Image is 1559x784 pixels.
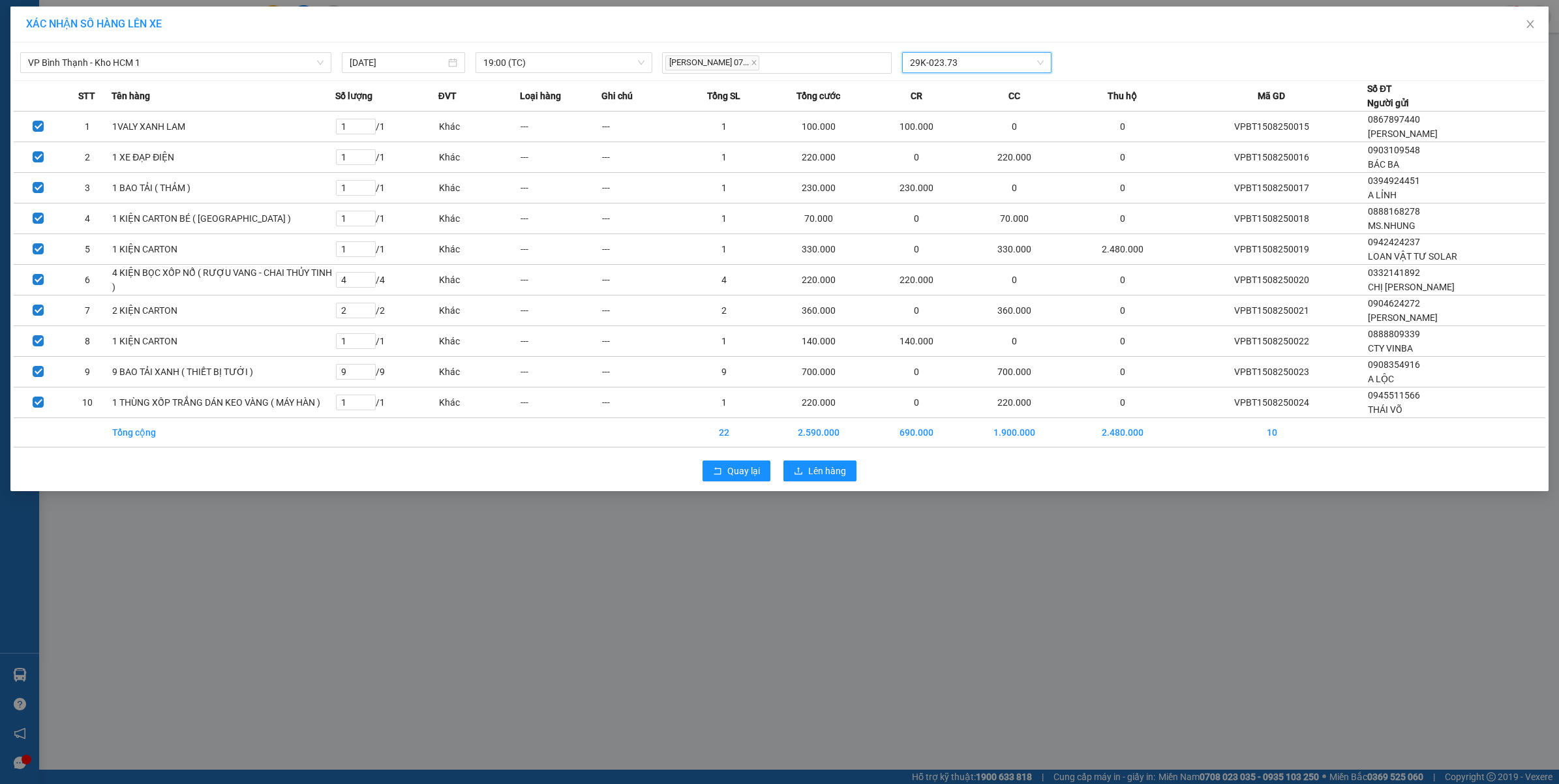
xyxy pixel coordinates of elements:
span: 0945511566 [1368,390,1420,400]
span: 19:00 (TC) [483,53,644,72]
td: --- [601,172,683,203]
td: 220.000 [764,387,872,417]
td: 2.480.000 [1068,417,1176,447]
td: --- [601,142,683,172]
input: 15/08/2025 [350,55,446,70]
td: Khác [438,325,520,356]
td: 0 [873,356,961,387]
td: 1 [683,234,764,264]
td: 0 [961,325,1068,356]
td: 10 [1176,417,1367,447]
td: 9 [63,356,112,387]
td: / 1 [335,325,438,356]
span: 0942424237 [1368,237,1420,247]
td: 140.000 [873,325,961,356]
td: 1 [63,111,112,142]
td: 1 XE ĐẠP ĐIỆN [112,142,335,172]
td: 8 [63,325,112,356]
td: 0 [1068,387,1176,417]
span: [PERSON_NAME] [1368,128,1438,139]
td: 0 [1068,295,1176,325]
td: / 9 [335,356,438,387]
span: Tên hàng [112,89,150,103]
button: rollbackQuay lại [703,460,770,481]
td: 0 [873,234,961,264]
td: 0 [873,387,961,417]
td: 4 KIỆN BỌC XỐP NỔ ( RƯỢU VANG - CHAI THỦY TINH ) [112,264,335,295]
td: 0 [1068,356,1176,387]
span: Số lượng [335,89,372,103]
span: Tổng cước [796,89,840,103]
td: 1.900.000 [961,417,1068,447]
span: STT [78,89,95,103]
td: VPBT1508250022 [1176,325,1367,356]
td: 700.000 [961,356,1068,387]
span: 0904624272 [1368,298,1420,309]
span: Mã đơn: VPBT1508250024 [5,70,198,87]
span: rollback [713,466,722,477]
td: 70.000 [961,203,1068,234]
td: 4 [683,264,764,295]
span: [PERSON_NAME] [1368,312,1438,323]
td: / 2 [335,295,438,325]
td: 4 [63,203,112,234]
td: VPBT1508250024 [1176,387,1367,417]
td: --- [601,325,683,356]
td: --- [601,387,683,417]
td: VPBT1508250016 [1176,142,1367,172]
td: --- [520,172,601,203]
span: Thu hộ [1108,89,1137,103]
td: / 1 [335,142,438,172]
span: CTY VINBA [1368,343,1413,354]
td: 10 [63,387,112,417]
td: 9 [683,356,764,387]
td: 1 [683,387,764,417]
td: 9 BAO TẢI XANH ( THIẾT BỊ TƯỚI ) [112,356,335,387]
td: VPBT1508250017 [1176,172,1367,203]
span: 0903109548 [1368,145,1420,155]
span: CR [911,89,922,103]
td: 70.000 [764,203,872,234]
td: 100.000 [764,111,872,142]
span: Lên hàng [808,464,846,478]
td: 0 [1068,111,1176,142]
td: 220.000 [961,387,1068,417]
span: close [751,59,757,66]
td: Khác [438,203,520,234]
span: 18:07:45 [DATE] [5,90,82,101]
td: 360.000 [961,295,1068,325]
td: 140.000 [764,325,872,356]
td: --- [601,264,683,295]
td: --- [520,111,601,142]
td: / 1 [335,172,438,203]
td: / 1 [335,203,438,234]
td: 0 [873,203,961,234]
strong: CSKH: [36,28,69,39]
span: 0332141892 [1368,267,1420,278]
td: 2.590.000 [764,417,872,447]
td: VPBT1508250015 [1176,111,1367,142]
td: 2.480.000 [1068,234,1176,264]
td: 1 [683,203,764,234]
td: 2 [63,142,112,172]
td: --- [520,356,601,387]
td: 0 [961,264,1068,295]
td: 1 [683,111,764,142]
td: 230.000 [873,172,961,203]
td: Khác [438,387,520,417]
td: VPBT1508250023 [1176,356,1367,387]
span: Tổng SL [707,89,740,103]
td: 330.000 [961,234,1068,264]
td: --- [520,264,601,295]
td: 1 KIỆN CARTON [112,325,335,356]
td: Tổng cộng [112,417,335,447]
td: 330.000 [764,234,872,264]
td: 1 THÙNG XỐP TRẮNG DÁN KEO VÀNG ( MÁY HÀN ) [112,387,335,417]
td: --- [520,387,601,417]
button: uploadLên hàng [783,460,856,481]
td: 2 KIỆN CARTON [112,295,335,325]
td: 1 [683,325,764,356]
td: 0 [873,142,961,172]
td: VPBT1508250018 [1176,203,1367,234]
td: Khác [438,172,520,203]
